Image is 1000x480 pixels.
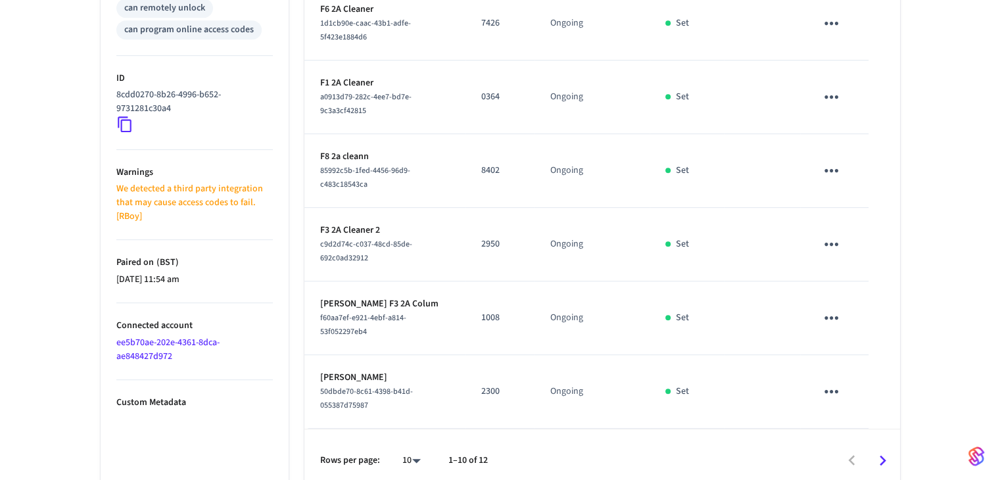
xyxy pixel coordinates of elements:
p: Set [676,16,689,30]
button: Go to next page [867,445,898,476]
img: SeamLogoGradient.69752ec5.svg [968,446,984,467]
p: 2300 [481,385,519,398]
p: 0364 [481,90,519,104]
p: Connected account [116,319,273,333]
p: 1008 [481,311,519,325]
p: Set [676,237,689,251]
a: ee5b70ae-202e-4361-8dca-ae848427d972 [116,336,220,363]
p: F6 2A Cleaner [320,3,450,16]
p: Warnings [116,166,273,180]
p: 8402 [481,164,519,178]
p: Custom Metadata [116,396,273,410]
p: ID [116,72,273,85]
p: Set [676,90,689,104]
span: f60aa7ef-e921-4ebf-a814-53f052297eb4 [320,312,406,337]
p: [DATE] 11:54 am [116,273,273,287]
p: 8cdd0270-8b26-4996-b652-9731281c30a4 [116,88,268,116]
td: Ongoing [535,134,650,208]
div: can remotely unlock [124,1,205,15]
p: Paired on [116,256,273,270]
span: c9d2d74c-c037-48cd-85de-692c0ad32912 [320,239,412,264]
p: Rows per page: [320,454,380,468]
td: Ongoing [535,60,650,134]
span: ( BST ) [154,256,179,269]
p: 7426 [481,16,519,30]
div: 10 [396,451,427,470]
p: [PERSON_NAME] F3 2A Colum [320,297,450,311]
td: Ongoing [535,281,650,355]
span: a0913d79-282c-4ee7-bd7e-9c3a3cf42815 [320,91,412,116]
div: can program online access codes [124,23,254,37]
p: [PERSON_NAME] [320,371,450,385]
p: 1–10 of 12 [448,454,488,468]
td: Ongoing [535,208,650,281]
td: Ongoing [535,355,650,429]
p: F1 2A Cleaner [320,76,450,90]
p: Set [676,385,689,398]
span: 1d1cb90e-caac-43b1-adfe-5f423e1884d6 [320,18,411,43]
p: Set [676,311,689,325]
span: 85992c5b-1fed-4456-96d9-c483c18543ca [320,165,410,190]
p: 2950 [481,237,519,251]
p: Set [676,164,689,178]
p: F3 2A Cleaner 2 [320,224,450,237]
p: F8 2a cleann [320,150,450,164]
span: 50dbde70-8c61-4398-b41d-055387d75987 [320,386,413,411]
p: We detected a third party integration that may cause access codes to fail. [RBoy] [116,182,273,224]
